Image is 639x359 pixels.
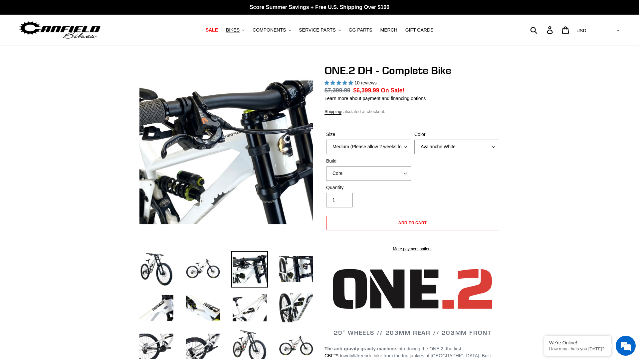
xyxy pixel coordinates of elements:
span: GG PARTS [349,27,372,33]
div: calculated at checkout. [324,108,501,115]
label: Size [326,131,411,138]
img: Load image into Gallery viewer, ONE.2 DH - Complete Bike [278,290,315,326]
a: CBF™ [324,353,338,359]
span: 5.00 stars [324,80,354,85]
h1: ONE.2 DH - Complete Bike [324,64,501,77]
img: Load image into Gallery viewer, ONE.2 DH - Complete Bike [185,290,221,326]
a: GIFT CARDS [402,26,437,35]
div: We're Online! [549,340,606,345]
span: Add to cart [398,220,427,225]
span: GIFT CARDS [405,27,434,33]
a: Shipping [324,109,341,115]
a: Learn more about payment and financing options [324,96,426,101]
span: $6,399.99 [353,87,379,94]
span: 29" WHEELS // 203MM REAR // 203MM FRONT [334,329,492,336]
s: $7,399.99 [324,87,350,94]
img: Load image into Gallery viewer, ONE.2 DH - Complete Bike [138,290,175,326]
button: COMPONENTS [249,26,294,35]
p: How may I help you today? [549,346,606,351]
img: Load image into Gallery viewer, ONE.2 DH - Complete Bike [231,290,268,326]
img: Canfield Bikes [18,20,102,41]
button: Add to cart [326,216,499,230]
a: GG PARTS [345,26,376,35]
img: Load image into Gallery viewer, ONE.2 DH - Complete Bike [231,251,268,288]
img: Load image into Gallery viewer, ONE.2 DH - Complete Bike [138,251,175,288]
button: BIKES [223,26,248,35]
label: Color [414,131,499,138]
span: MERCH [380,27,397,33]
span: SALE [206,27,218,33]
label: Build [326,158,411,165]
span: 10 reviews [354,80,377,85]
a: SALE [202,26,221,35]
span: COMPONENTS [253,27,286,33]
strong: The anti-gravity gravity machine. [324,346,397,351]
input: Search [534,23,551,37]
span: BIKES [226,27,240,33]
a: More payment options [326,246,499,252]
span: SERVICE PARTS [299,27,335,33]
a: MERCH [377,26,401,35]
span: On Sale! [381,86,404,95]
img: Load image into Gallery viewer, ONE.2 DH - Complete Bike [185,251,221,288]
label: Quantity [326,184,411,191]
img: Load image into Gallery viewer, ONE.2 DH - Complete Bike [278,251,315,288]
button: SERVICE PARTS [296,26,344,35]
